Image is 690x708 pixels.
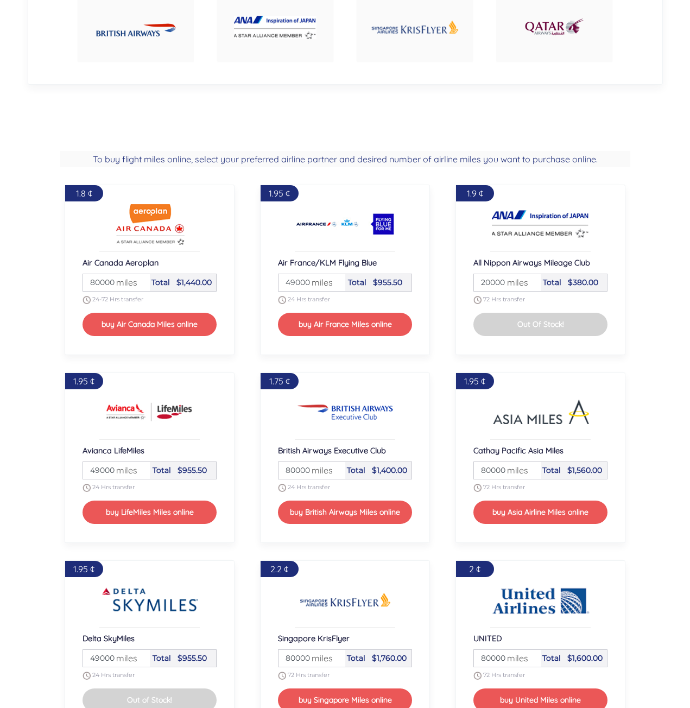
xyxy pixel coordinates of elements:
[469,564,480,574] span: 2 ¢
[153,653,171,663] span: Total
[92,483,135,491] span: 24 Hrs transfer
[278,484,286,492] img: schedule.png
[151,277,170,287] span: Total
[373,277,402,287] span: $955.50
[296,390,394,434] img: Buy British Airways Executive Club Airline miles online
[278,257,377,268] span: Air France/KLM Flying Blue
[92,671,135,679] span: 24 Hrs transfer
[178,465,207,475] span: $955.50
[348,277,366,287] span: Total
[83,296,91,304] img: schedule.png
[278,672,286,680] img: schedule.png
[278,313,413,336] button: buy Air France Miles online
[502,464,528,477] span: miles
[473,445,564,456] span: Cathay Pacific Asia Miles
[269,376,290,387] span: 1.75 ¢
[473,672,482,680] img: schedule.png
[234,16,316,39] img: Buy ANA airline miles online
[83,257,159,268] span: Air Canada Aeroplan
[492,578,590,622] img: Buy UNITED Airline miles online
[306,652,333,665] span: miles
[347,653,365,663] span: Total
[101,203,199,246] img: Buy Air Canada Aeroplan Airline miles online
[73,376,94,387] span: 1.95 ¢
[306,276,333,289] span: miles
[542,465,561,475] span: Total
[101,578,199,622] img: Buy Delta SkyMiles Airline miles online
[278,296,286,304] img: schedule.png
[467,188,483,199] span: 1.9 ¢
[269,188,290,199] span: 1.95 ¢
[111,464,137,477] span: miles
[347,465,365,475] span: Total
[83,445,144,456] span: Avianca LifeMiles
[473,313,608,336] button: Out Of Stock!
[278,445,386,456] span: British Airways Executive Club
[542,653,561,663] span: Total
[483,483,525,491] span: 72 Hrs transfer
[492,203,590,246] img: Buy All Nippon Airways Mileage Club Airline miles online
[372,653,407,663] span: $1,760.00
[473,633,502,643] span: UNITED
[306,464,333,477] span: miles
[83,484,91,492] img: schedule.png
[111,652,137,665] span: miles
[288,295,330,303] span: 24 Hrs transfer
[96,14,176,41] img: Buy British Airways airline miles online
[567,653,603,663] span: $1,600.00
[567,465,602,475] span: $1,560.00
[270,564,288,574] span: 2.2 ¢
[492,390,590,434] img: Buy Cathay Pacific Asia Miles Airline miles online
[543,277,561,287] span: Total
[76,188,92,199] span: 1.8 ¢
[153,465,171,475] span: Total
[278,633,350,643] span: Singapore KrisFlyer
[473,257,590,268] span: All Nippon Airways Mileage Club
[473,501,608,524] button: buy Asia Airline Miles online
[502,652,528,665] span: miles
[371,7,459,48] img: Buy KrisFlyer Singapore airline miles online
[524,12,585,42] img: Buy Qatar airline miles online
[296,578,394,622] img: Buy Singapore KrisFlyer Airline miles online
[83,633,135,643] span: Delta SkyMiles
[178,653,207,663] span: $955.50
[60,151,630,167] h2: To buy flight miles online, select your preferred airline partner and desired number of airline m...
[372,465,407,475] span: $1,400.00
[288,483,330,491] span: 24 Hrs transfer
[502,276,528,289] span: miles
[101,390,199,434] img: Buy Avianca LifeMiles Airline miles online
[278,501,413,524] button: buy British Airways Miles online
[288,671,330,679] span: 72 Hrs transfer
[473,296,482,304] img: schedule.png
[473,484,482,492] img: schedule.png
[73,564,94,574] span: 1.95 ¢
[83,501,217,524] button: buy LifeMiles Miles online
[111,276,137,289] span: miles
[83,672,91,680] img: schedule.png
[83,313,217,336] button: buy Air Canada Miles online
[464,376,485,387] span: 1.95 ¢
[483,295,525,303] span: 72 Hrs transfer
[176,277,212,287] span: $1,440.00
[296,203,394,246] img: Buy Air France/KLM Flying Blue Airline miles online
[92,295,143,303] span: 24-72 Hrs transfer
[483,671,525,679] span: 72 Hrs transfer
[568,277,598,287] span: $380.00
